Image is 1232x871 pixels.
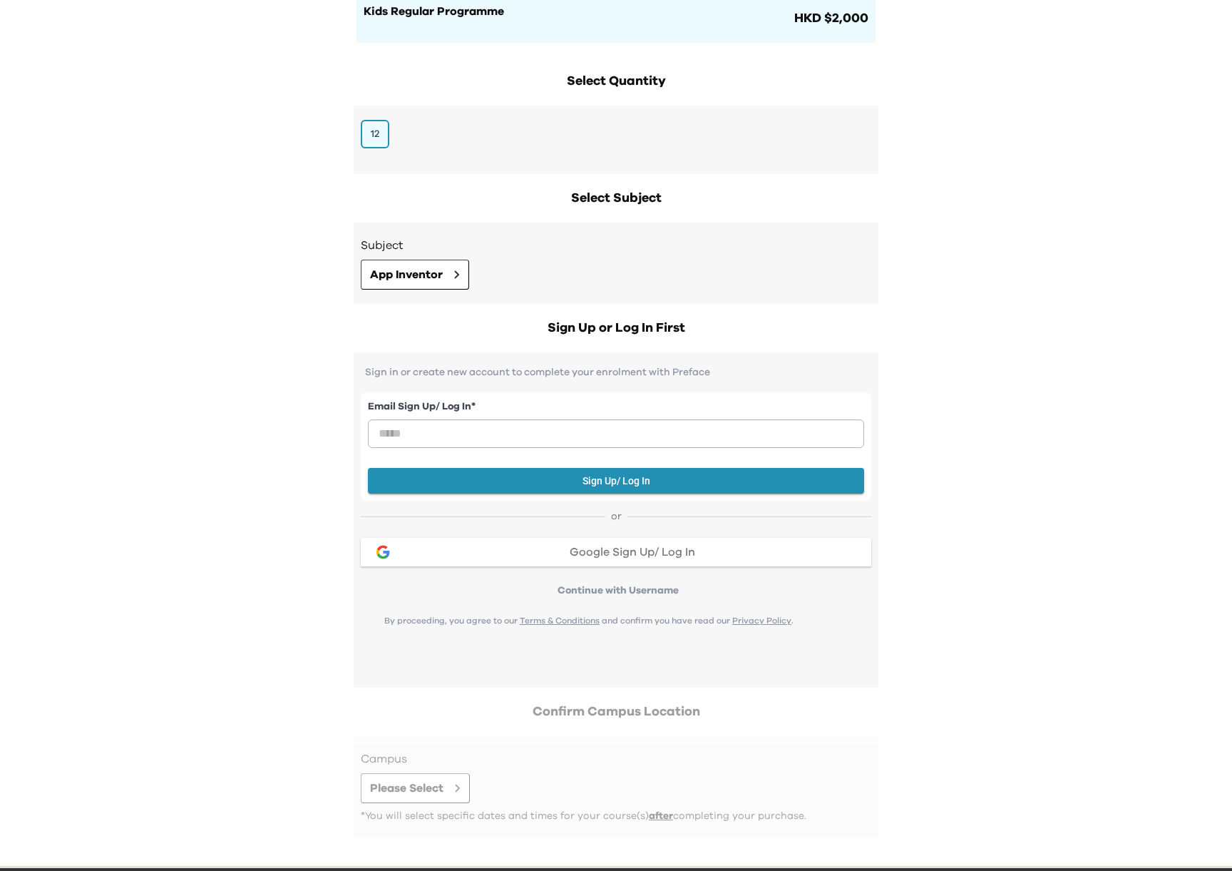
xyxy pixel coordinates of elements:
[354,318,878,338] h2: Sign Up or Log In First
[791,9,868,29] span: HKD $2,000
[570,546,695,558] span: Google Sign Up/ Log In
[361,538,871,566] button: google loginGoogle Sign Up/ Log In
[605,509,627,524] span: or
[364,3,791,20] h1: Kids Regular Programme
[368,399,864,414] label: Email Sign Up/ Log In *
[354,702,878,722] h2: Confirm Campus Location
[732,616,791,625] a: Privacy Policy
[370,266,443,283] span: App Inventor
[361,615,817,626] p: By proceeding, you agree to our and confirm you have read our .
[361,237,871,254] h3: Subject
[365,584,871,598] p: Continue with Username
[368,468,864,494] button: Sign Up/ Log In
[354,71,878,91] h2: Select Quantity
[520,616,600,625] a: Terms & Conditions
[361,367,871,378] p: Sign in or create new account to complete your enrolment with Preface
[374,544,391,561] img: google login
[354,188,878,208] h2: Select Subject
[361,260,469,290] button: App Inventor
[361,120,389,148] button: 12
